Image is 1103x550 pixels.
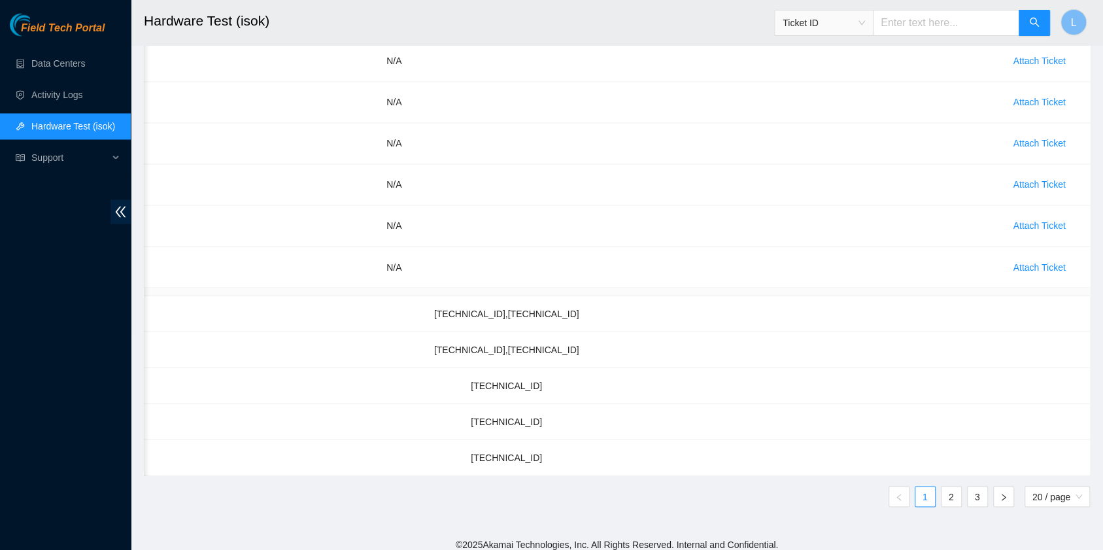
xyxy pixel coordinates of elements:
a: Akamai TechnologiesField Tech Portal [10,24,105,41]
a: Activity Logs [31,90,83,100]
img: Akamai Technologies [10,13,66,36]
input: Enter text here... [873,10,1019,36]
td: N/A [129,205,660,247]
a: 2 [942,487,961,506]
span: Attach Ticket [1013,54,1065,68]
a: 3 [968,487,987,506]
button: L [1061,9,1087,35]
span: Support [31,145,109,171]
span: Attach Ticket [1013,177,1065,192]
li: 1 [915,486,936,507]
span: left [895,493,903,501]
span: 20 / page [1032,487,1082,506]
div: Page Size [1025,486,1090,507]
span: Attach Ticket [1013,95,1065,109]
td: N/A [129,82,660,123]
span: Field Tech Portal [21,22,105,35]
span: Attach Ticket [1013,218,1065,233]
span: double-left [110,199,131,224]
span: right [1000,493,1008,501]
td: N/A [129,123,660,164]
td: N/A [129,164,660,205]
a: Hardware Test (isok) [31,121,115,131]
button: Attach Ticket [1002,256,1076,277]
button: search [1019,10,1050,36]
button: Attach Ticket [1002,133,1076,154]
button: left [889,486,909,507]
button: right [993,486,1014,507]
li: Previous Page [889,486,909,507]
li: Next Page [993,486,1014,507]
a: 1 [915,487,935,506]
span: read [16,153,25,162]
li: 2 [941,486,962,507]
span: Attach Ticket [1013,136,1065,150]
li: 3 [967,486,988,507]
span: Ticket ID [783,13,865,33]
button: Attach Ticket [1002,50,1076,71]
button: Attach Ticket [1002,92,1076,112]
a: Data Centers [31,58,85,69]
span: search [1029,17,1040,29]
td: N/A [129,41,660,82]
td: N/A [129,247,660,288]
button: Attach Ticket [1002,215,1076,236]
button: Attach Ticket [1002,174,1076,195]
span: Attach Ticket [1013,260,1065,274]
span: L [1071,14,1077,31]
